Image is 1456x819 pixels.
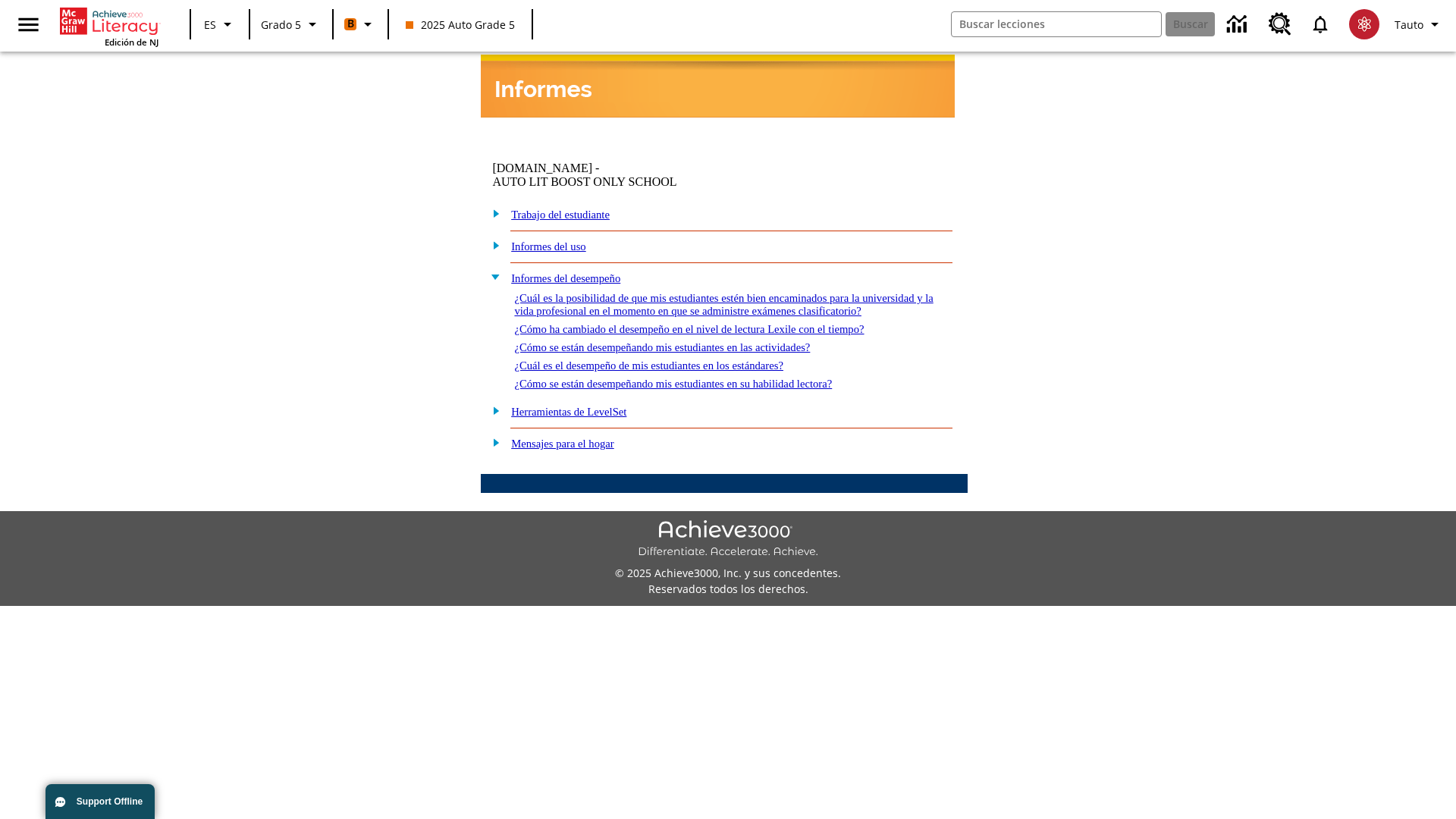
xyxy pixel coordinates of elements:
button: Escoja un nuevo avatar [1340,5,1389,44]
a: ¿Cuál es el desempeño de mis estudiantes en los estándares? [514,359,783,372]
a: Informes del desempeño [511,272,620,284]
img: plus.gif [485,403,500,417]
a: Herramientas de LevelSet [511,406,626,418]
div: Portada [60,5,158,48]
img: header [481,55,955,118]
a: Informes del uso [511,240,586,253]
a: ¿Cómo se están desempeñando mis estudiantes en las actividades? [514,341,810,353]
img: Achieve3000 Differentiate Accelerate Achieve [638,520,818,559]
button: Grado: Grado 5, Elige un grado [255,11,328,38]
a: Trabajo del estudiante [511,209,610,221]
span: Support Offline [77,796,143,807]
span: Tauto [1395,17,1423,33]
a: Mensajes para el hogar [511,438,614,450]
a: Notificaciones [1301,5,1340,44]
button: Perfil/Configuración [1389,11,1450,38]
span: ES [204,17,216,33]
button: Abrir el menú lateral [6,2,51,47]
button: Boost El color de la clase es anaranjado. Cambiar el color de la clase. [338,11,383,38]
button: Lenguaje: ES, Selecciona un idioma [196,11,244,38]
span: Grado 5 [261,17,301,33]
nobr: AUTO LIT BOOST ONLY SCHOOL [492,175,676,188]
span: Edición de NJ [105,36,158,48]
td: [DOMAIN_NAME] - [492,162,778,189]
img: avatar image [1349,9,1379,39]
span: 2025 Auto Grade 5 [406,17,515,33]
button: Support Offline [45,784,155,819]
span: B [347,14,354,33]
img: minus.gif [485,270,500,284]
img: plus.gif [485,435,500,449]
a: Centro de información [1218,4,1260,45]
a: ¿Cómo ha cambiado el desempeño en el nivel de lectura Lexile con el tiempo? [514,323,864,335]
a: ¿Cuál es la posibilidad de que mis estudiantes estén bien encaminados para la universidad y la vi... [514,292,933,317]
a: Centro de recursos, Se abrirá en una pestaña nueva. [1260,4,1301,45]
img: plus.gif [485,238,500,252]
img: plus.gif [485,206,500,220]
a: ¿Cómo se están desempeñando mis estudiantes en su habilidad lectora? [514,378,832,390]
input: Buscar campo [952,12,1161,36]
